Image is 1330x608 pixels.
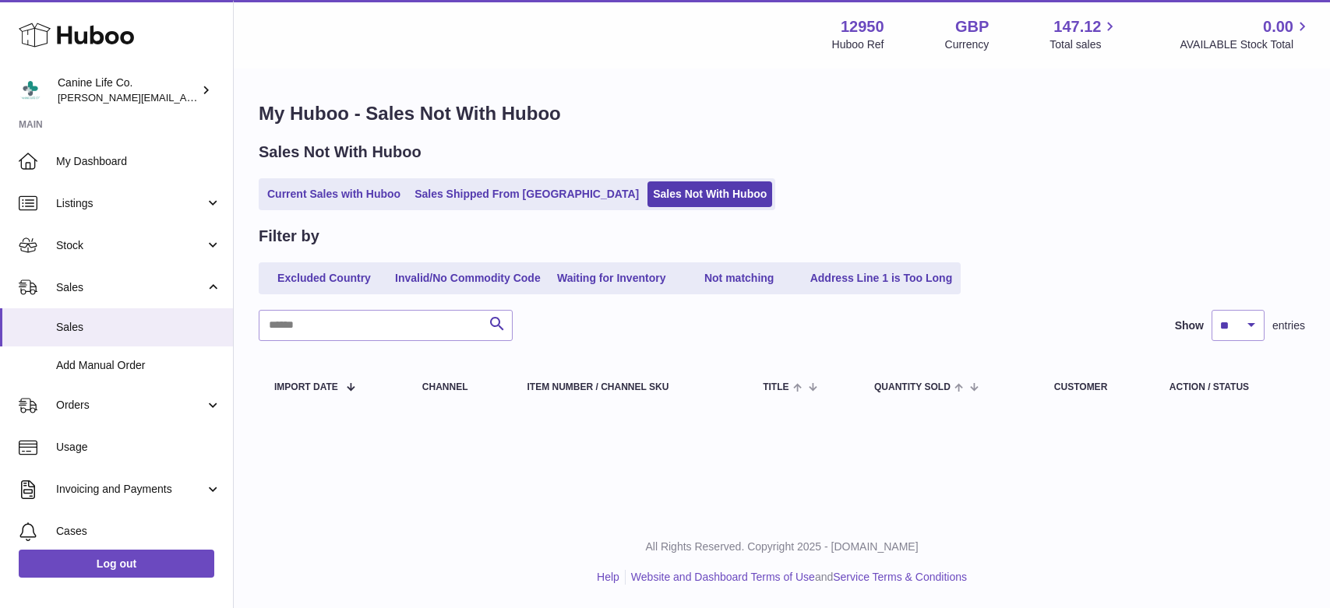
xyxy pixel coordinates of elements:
span: entries [1272,318,1305,333]
a: Not matching [677,265,802,291]
span: Stock [56,238,205,253]
a: Sales Not With Huboo [647,181,772,207]
div: Item Number / Channel SKU [527,382,732,392]
span: Sales [56,280,205,295]
a: Invalid/No Commodity Code [390,265,546,291]
a: Current Sales with Huboo [262,181,406,207]
h1: My Huboo - Sales Not With Huboo [259,101,1305,126]
span: Orders [56,398,205,413]
span: Cases [56,524,221,539]
span: Total sales [1050,37,1119,52]
a: Waiting for Inventory [549,265,674,291]
li: and [626,570,967,585]
span: Quantity Sold [874,382,951,392]
div: Channel [422,382,496,392]
div: Customer [1054,382,1138,392]
a: Service Terms & Conditions [833,571,967,583]
div: Canine Life Co. [58,76,198,105]
strong: GBP [955,16,989,37]
span: Listings [56,196,205,211]
div: Currency [945,37,990,52]
h2: Filter by [259,226,319,247]
span: Usage [56,440,221,455]
a: 0.00 AVAILABLE Stock Total [1180,16,1311,52]
a: Sales Shipped From [GEOGRAPHIC_DATA] [409,181,644,207]
span: Title [763,382,788,392]
span: 147.12 [1053,16,1101,37]
a: Help [597,571,619,583]
strong: 12950 [841,16,884,37]
span: My Dashboard [56,154,221,169]
label: Show [1175,318,1204,333]
div: Action / Status [1169,382,1289,392]
div: Huboo Ref [832,37,884,52]
span: Invoicing and Payments [56,482,205,497]
span: AVAILABLE Stock Total [1180,37,1311,52]
a: Address Line 1 is Too Long [805,265,958,291]
span: Sales [56,320,221,335]
img: kevin@clsgltd.co.uk [19,79,42,102]
a: Website and Dashboard Terms of Use [631,571,815,583]
span: Add Manual Order [56,358,221,373]
span: 0.00 [1263,16,1293,37]
h2: Sales Not With Huboo [259,142,422,163]
a: Excluded Country [262,265,386,291]
span: Import date [274,382,338,392]
p: All Rights Reserved. Copyright 2025 - [DOMAIN_NAME] [246,539,1318,554]
a: Log out [19,550,214,578]
a: 147.12 Total sales [1050,16,1119,52]
span: [PERSON_NAME][EMAIL_ADDRESS][DOMAIN_NAME] [58,91,312,104]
